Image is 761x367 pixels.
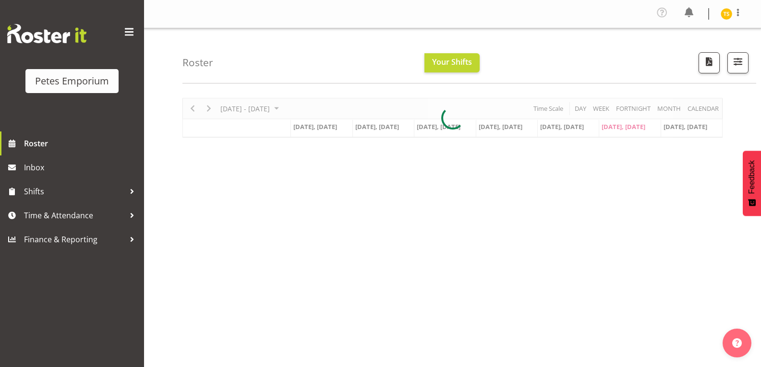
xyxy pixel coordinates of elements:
span: Time & Attendance [24,208,125,223]
span: Your Shifts [432,57,472,67]
img: tamara-straker11292.jpg [721,8,732,20]
button: Feedback - Show survey [743,151,761,216]
h4: Roster [182,57,213,68]
span: Inbox [24,160,139,175]
span: Roster [24,136,139,151]
button: Filter Shifts [727,52,749,73]
img: help-xxl-2.png [732,338,742,348]
div: Petes Emporium [35,74,109,88]
button: Your Shifts [424,53,480,72]
button: Download a PDF of the roster according to the set date range. [699,52,720,73]
span: Feedback [748,160,756,194]
span: Shifts [24,184,125,199]
span: Finance & Reporting [24,232,125,247]
img: Rosterit website logo [7,24,86,43]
